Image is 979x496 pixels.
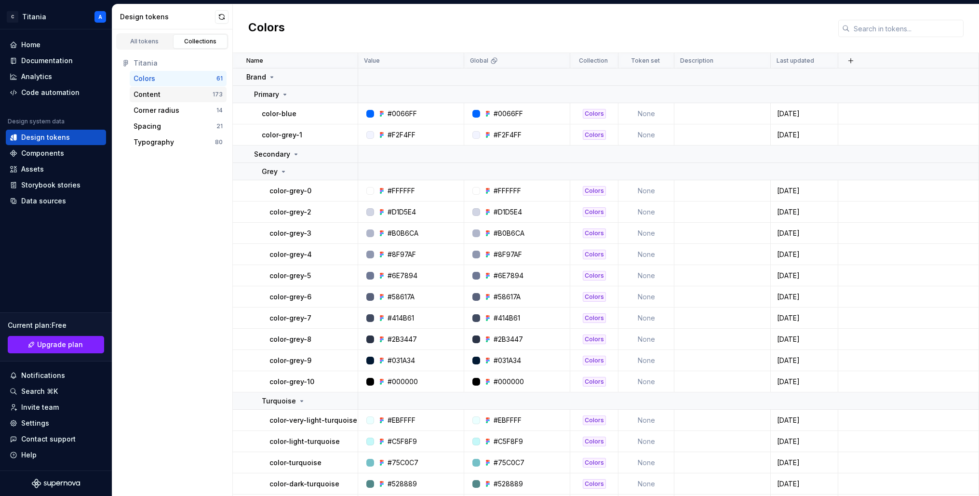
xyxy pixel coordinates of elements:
td: None [618,223,674,244]
div: #528889 [494,479,523,489]
div: Spacing [134,121,161,131]
a: Storybook stories [6,177,106,193]
p: color-grey-10 [269,377,314,387]
div: 173 [213,91,223,98]
div: Colors [583,271,606,281]
div: Home [21,40,40,50]
td: None [618,371,674,392]
div: [DATE] [771,313,837,323]
a: Corner radius14 [130,103,227,118]
div: Colors [583,377,606,387]
div: Colors [583,313,606,323]
p: Collection [579,57,608,65]
p: Value [364,57,380,65]
span: Upgrade plan [37,340,83,349]
div: Analytics [21,72,52,81]
div: #0066FF [494,109,523,119]
div: All tokens [121,38,169,45]
div: Typography [134,137,174,147]
div: Colors [583,458,606,468]
div: Storybook stories [21,180,80,190]
svg: Supernova Logo [32,479,80,488]
div: #000000 [388,377,418,387]
div: Documentation [21,56,73,66]
div: #031A34 [494,356,521,365]
td: None [618,180,674,201]
div: #C5F8F9 [388,437,417,446]
td: None [618,410,674,431]
p: Brand [246,72,266,82]
td: None [618,452,674,473]
div: Components [21,148,64,158]
a: Components [6,146,106,161]
div: Invite team [21,402,59,412]
p: color-blue [262,109,296,119]
div: #414B61 [388,313,414,323]
div: #2B3447 [494,335,523,344]
a: Code automation [6,85,106,100]
div: #8F97AF [494,250,522,259]
button: Search ⌘K [6,384,106,399]
div: Colors [583,437,606,446]
div: Corner radius [134,106,179,115]
div: Current plan : Free [8,321,104,330]
p: Grey [262,167,278,176]
div: [DATE] [771,416,837,425]
div: [DATE] [771,437,837,446]
p: color-grey-6 [269,292,311,302]
div: Colors [583,356,606,365]
a: Settings [6,416,106,431]
div: Notifications [21,371,65,380]
div: Contact support [21,434,76,444]
div: Colors [134,74,155,83]
div: #FFFFFF [388,186,415,196]
td: None [618,265,674,286]
div: #414B61 [494,313,520,323]
p: color-grey-8 [269,335,311,344]
p: Secondary [254,149,290,159]
div: #B0B6CA [388,228,418,238]
div: 14 [216,107,223,114]
a: Analytics [6,69,106,84]
p: color-grey-4 [269,250,312,259]
div: #000000 [494,377,524,387]
div: [DATE] [771,377,837,387]
td: None [618,201,674,223]
div: #EBFFFF [494,416,522,425]
div: Colors [583,335,606,344]
div: [DATE] [771,458,837,468]
td: None [618,473,674,495]
div: #58617A [388,292,415,302]
div: Colors [583,130,606,140]
td: None [618,350,674,371]
button: Typography80 [130,134,227,150]
p: Name [246,57,263,65]
div: Content [134,90,161,99]
button: Colors61 [130,71,227,86]
div: [DATE] [771,335,837,344]
div: [DATE] [771,250,837,259]
p: Turquoise [262,396,296,406]
div: Help [21,450,37,460]
td: None [618,329,674,350]
div: #EBFFFF [388,416,416,425]
div: Search ⌘K [21,387,58,396]
td: None [618,244,674,265]
p: color-grey-0 [269,186,311,196]
a: Documentation [6,53,106,68]
p: color-grey-3 [269,228,311,238]
div: #8F97AF [388,250,416,259]
button: Help [6,447,106,463]
a: Spacing21 [130,119,227,134]
h2: Colors [248,20,285,37]
p: color-dark-turquoise [269,479,339,489]
div: [DATE] [771,109,837,119]
p: Last updated [777,57,814,65]
p: Global [470,57,488,65]
div: [DATE] [771,207,837,217]
p: Primary [254,90,279,99]
div: Colors [583,416,606,425]
p: color-turquoise [269,458,322,468]
div: #C5F8F9 [494,437,523,446]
